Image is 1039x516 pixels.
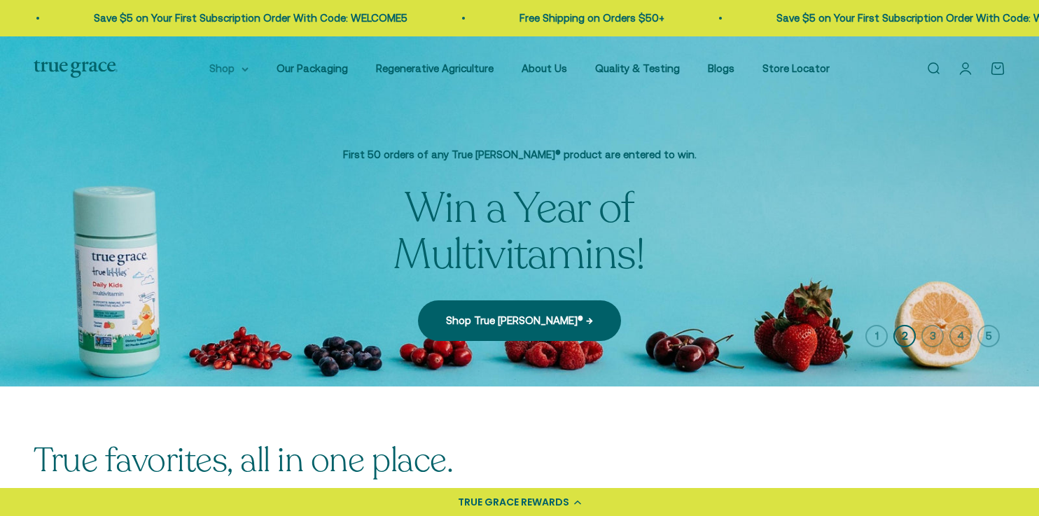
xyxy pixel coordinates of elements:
[376,62,494,74] a: Regenerative Agriculture
[458,495,569,510] div: TRUE GRACE REWARDS
[704,10,1018,27] p: Save $5 on Your First Subscription Order With Code: WELCOME5
[209,60,249,77] summary: Shop
[418,300,621,341] a: Shop True [PERSON_NAME]® →
[949,325,972,347] button: 4
[288,146,751,163] p: First 50 orders of any True [PERSON_NAME]® product are entered to win.
[893,325,916,347] button: 2
[34,438,453,483] split-lines: True favorites, all in one place.
[447,12,592,24] a: Free Shipping on Orders $50+
[277,62,348,74] a: Our Packaging
[865,325,888,347] button: 1
[22,10,335,27] p: Save $5 on Your First Subscription Order With Code: WELCOME5
[762,62,830,74] a: Store Locator
[522,62,567,74] a: About Us
[595,62,680,74] a: Quality & Testing
[977,325,1000,347] button: 5
[708,62,734,74] a: Blogs
[393,180,646,284] split-lines: Win a Year of Multivitamins!
[921,325,944,347] button: 3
